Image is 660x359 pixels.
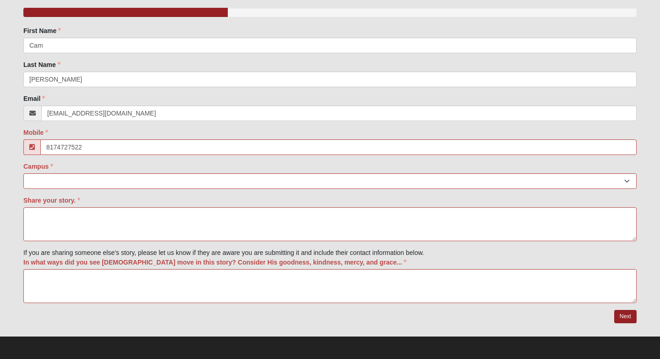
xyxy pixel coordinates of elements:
[23,26,61,35] label: First Name
[23,94,45,103] label: Email
[23,258,407,267] label: In what ways did you see [DEMOGRAPHIC_DATA] move in this story? Consider His goodness, kindness, ...
[23,26,637,303] div: If you are sharing someone else’s story, please let us know if they are aware you are submitting ...
[23,162,53,171] label: Campus
[23,196,80,205] label: Share your story.
[23,128,48,137] label: Mobile
[23,60,60,69] label: Last Name
[614,310,637,323] a: Next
